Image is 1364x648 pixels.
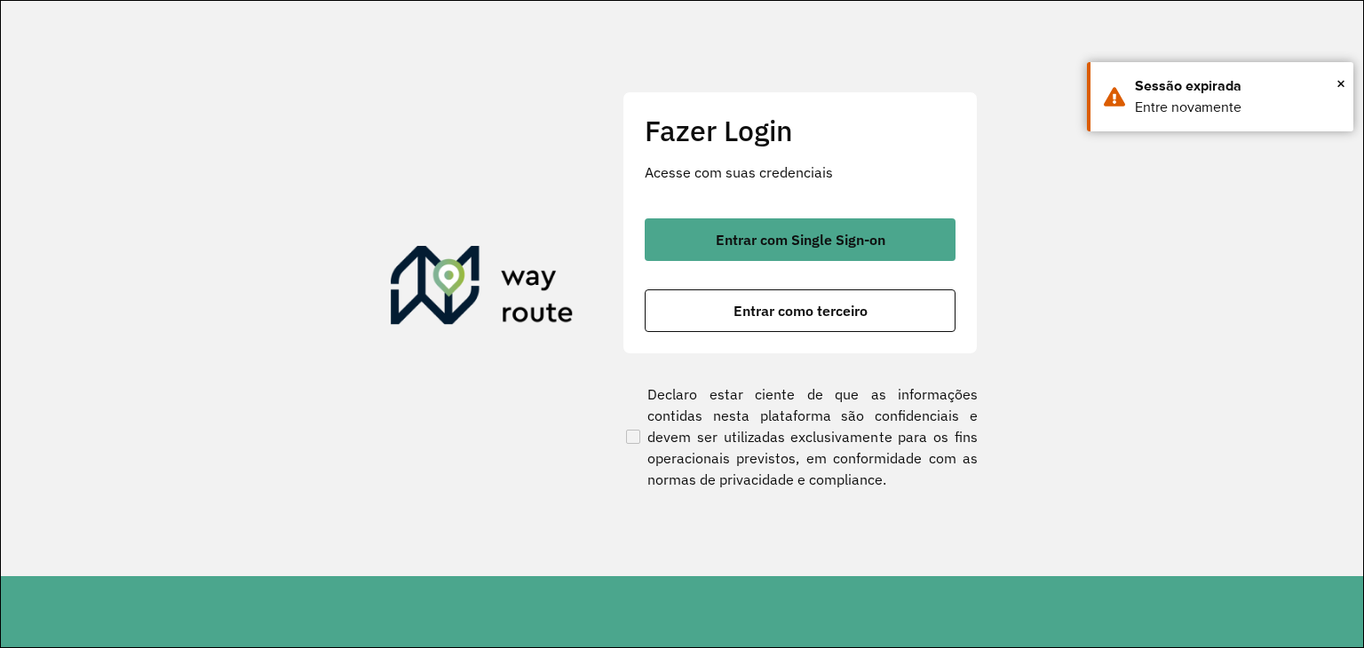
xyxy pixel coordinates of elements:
span: Entrar como terceiro [734,304,868,318]
button: button [645,218,956,261]
h2: Fazer Login [645,114,956,147]
img: Roteirizador AmbevTech [391,246,574,331]
span: × [1336,70,1345,97]
p: Acesse com suas credenciais [645,162,956,183]
div: Entre novamente [1135,97,1340,118]
label: Declaro estar ciente de que as informações contidas nesta plataforma são confidenciais e devem se... [623,383,978,490]
button: button [645,289,956,332]
div: Sessão expirada [1135,75,1340,97]
span: Entrar com Single Sign-on [716,233,885,247]
button: Close [1336,70,1345,97]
